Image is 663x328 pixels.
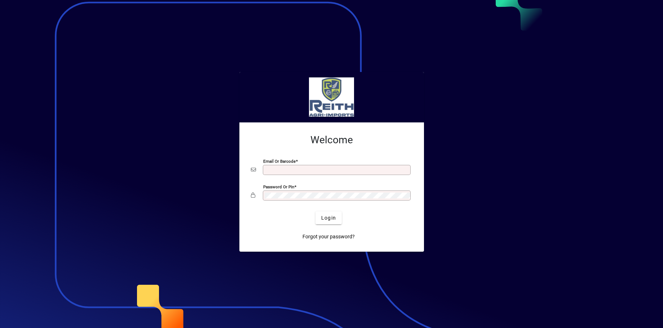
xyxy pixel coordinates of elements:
mat-label: Email or Barcode [263,159,296,164]
mat-label: Password or Pin [263,184,294,189]
h2: Welcome [251,134,412,146]
span: Forgot your password? [302,233,355,241]
span: Login [321,214,336,222]
button: Login [315,211,342,224]
a: Forgot your password? [300,230,358,243]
